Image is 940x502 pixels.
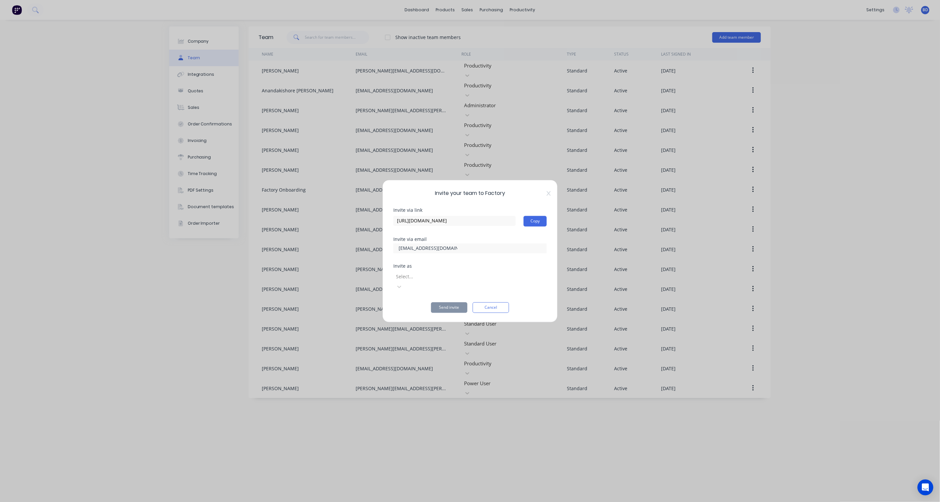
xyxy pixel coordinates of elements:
span: Invite your team to Factory [393,189,547,197]
button: Copy [524,216,547,226]
div: Open Intercom Messenger [918,479,933,495]
div: Invite as [393,264,547,268]
div: Invite via link [393,208,547,212]
button: Send invite [431,302,467,313]
button: Cancel [473,302,509,313]
input: Enter email address [395,243,461,253]
div: Invite via email [393,237,547,242]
